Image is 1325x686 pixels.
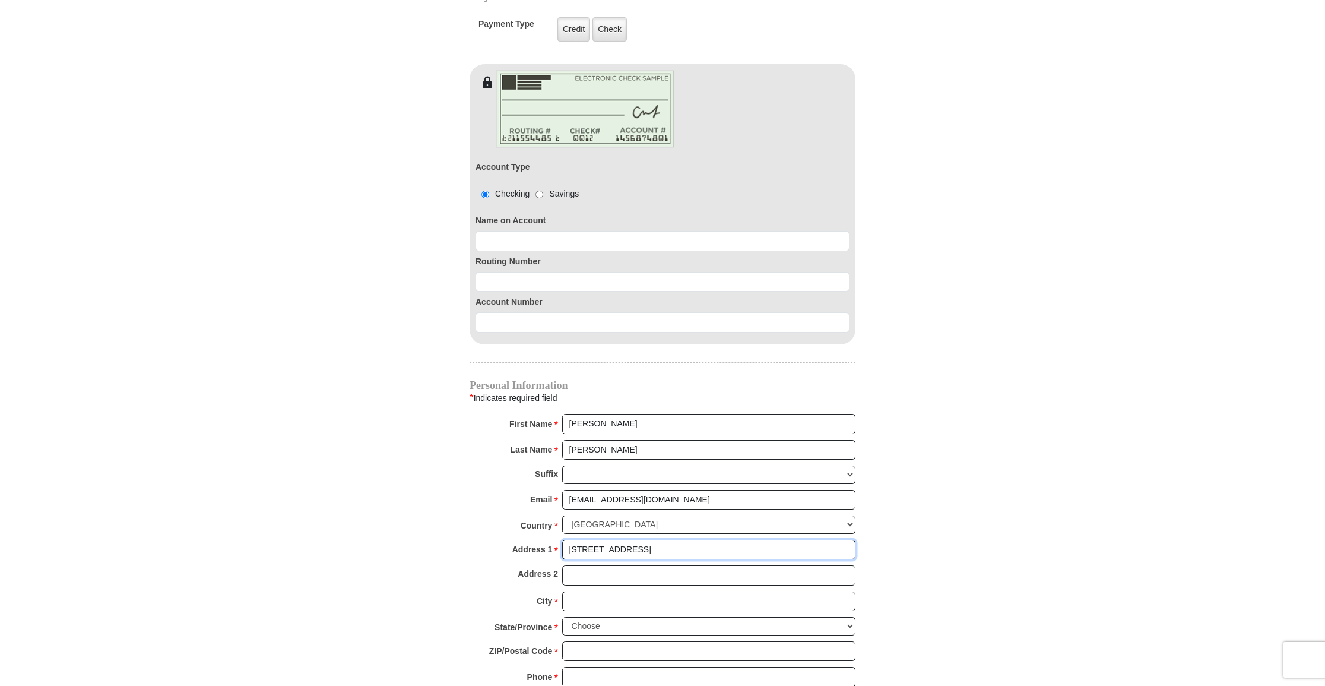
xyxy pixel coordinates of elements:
[476,214,849,227] label: Name on Account
[509,416,552,432] strong: First Name
[527,669,553,685] strong: Phone
[495,619,552,636] strong: State/Province
[535,466,558,482] strong: Suffix
[470,390,855,406] div: Indicates required field
[489,643,553,659] strong: ZIP/Postal Code
[512,541,553,558] strong: Address 1
[478,19,534,35] h5: Payment Type
[518,565,558,582] strong: Address 2
[476,255,849,268] label: Routing Number
[476,296,849,308] label: Account Number
[496,70,674,148] img: check-en.png
[557,17,590,42] label: Credit
[476,188,579,200] div: Checking Savings
[592,17,627,42] label: Check
[470,381,855,390] h4: Personal Information
[476,161,530,173] label: Account Type
[530,491,552,508] strong: Email
[537,593,552,609] strong: City
[521,517,553,534] strong: Country
[511,441,553,458] strong: Last Name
